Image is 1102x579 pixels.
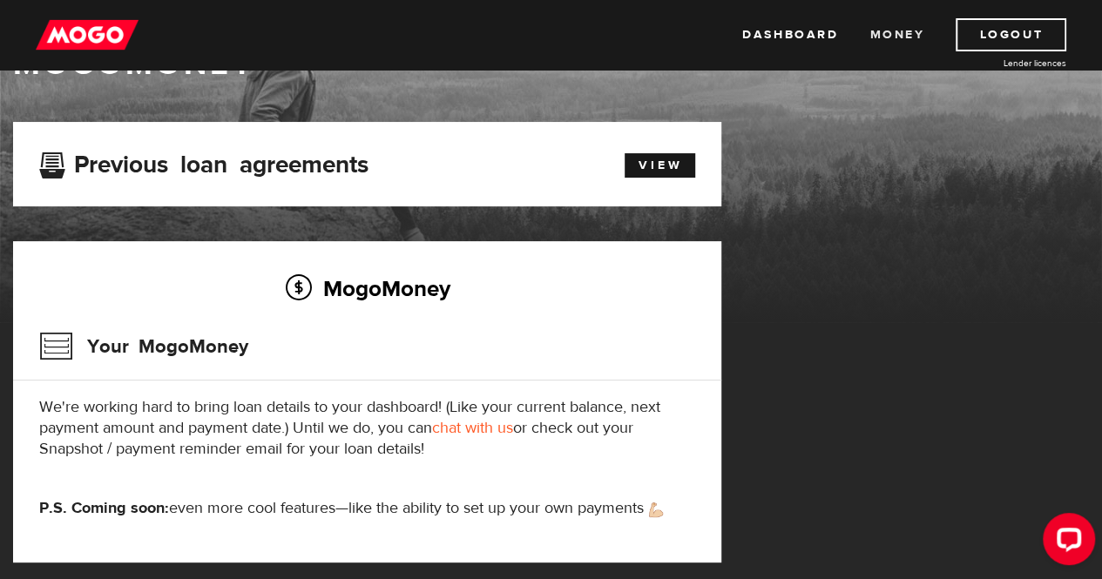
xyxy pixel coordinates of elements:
iframe: LiveChat chat widget [1029,506,1102,579]
a: Dashboard [742,18,838,51]
a: chat with us [432,418,513,438]
img: mogo_logo-11ee424be714fa7cbb0f0f49df9e16ec.png [36,18,139,51]
h2: MogoMoney [39,270,695,306]
h3: Previous loan agreements [39,151,368,173]
strong: P.S. Coming soon: [39,498,169,518]
p: We're working hard to bring loan details to your dashboard! (Like your current balance, next paym... [39,397,695,460]
h3: Your MogoMoney [39,324,248,369]
img: strong arm emoji [649,502,663,517]
a: Logout [956,18,1066,51]
a: View [625,153,695,178]
a: Money [869,18,924,51]
a: Lender licences [936,57,1066,70]
h1: MogoMoney [13,46,1089,83]
p: even more cool features—like the ability to set up your own payments [39,498,695,519]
